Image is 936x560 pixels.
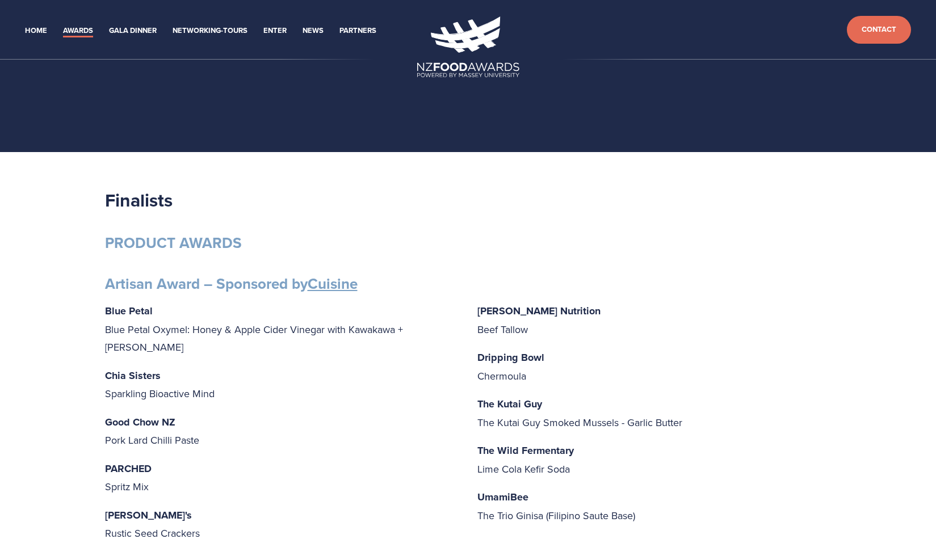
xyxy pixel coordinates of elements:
strong: Good Chow NZ [105,415,175,430]
strong: PARCHED [105,461,152,476]
a: Networking-Tours [173,24,247,37]
a: Enter [263,24,287,37]
a: Contact [847,16,911,44]
strong: Artisan Award – Sponsored by [105,273,358,294]
p: Rustic Seed Crackers [105,506,459,542]
p: Pork Lard Chilli Paste [105,413,459,449]
p: Sparkling Bioactive Mind [105,367,459,403]
a: Cuisine [308,273,358,294]
strong: Dripping Bowl [477,350,544,365]
strong: UmamiBee [477,490,528,504]
strong: Chia Sisters [105,368,161,383]
strong: [PERSON_NAME] Nutrition [477,304,601,318]
p: Beef Tallow [477,302,832,338]
strong: The Wild Fermentary [477,443,574,458]
p: The Trio Ginisa (Filipino Saute Base) [477,488,832,524]
p: Spritz Mix [105,460,459,496]
strong: [PERSON_NAME]'s [105,508,192,523]
strong: Blue Petal [105,304,153,318]
strong: PRODUCT AWARDS [105,232,242,254]
p: Blue Petal Oxymel: Honey & Apple Cider Vinegar with Kawakawa + [PERSON_NAME] [105,302,459,356]
p: Lime Cola Kefir Soda [477,441,832,478]
a: News [303,24,324,37]
p: The Kutai Guy Smoked Mussels - Garlic Butter [477,395,832,431]
a: Home [25,24,47,37]
a: Awards [63,24,93,37]
a: Partners [339,24,376,37]
strong: The Kutai Guy [477,397,542,411]
strong: Finalists [105,187,173,213]
p: Chermoula [477,348,832,385]
a: Gala Dinner [109,24,157,37]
